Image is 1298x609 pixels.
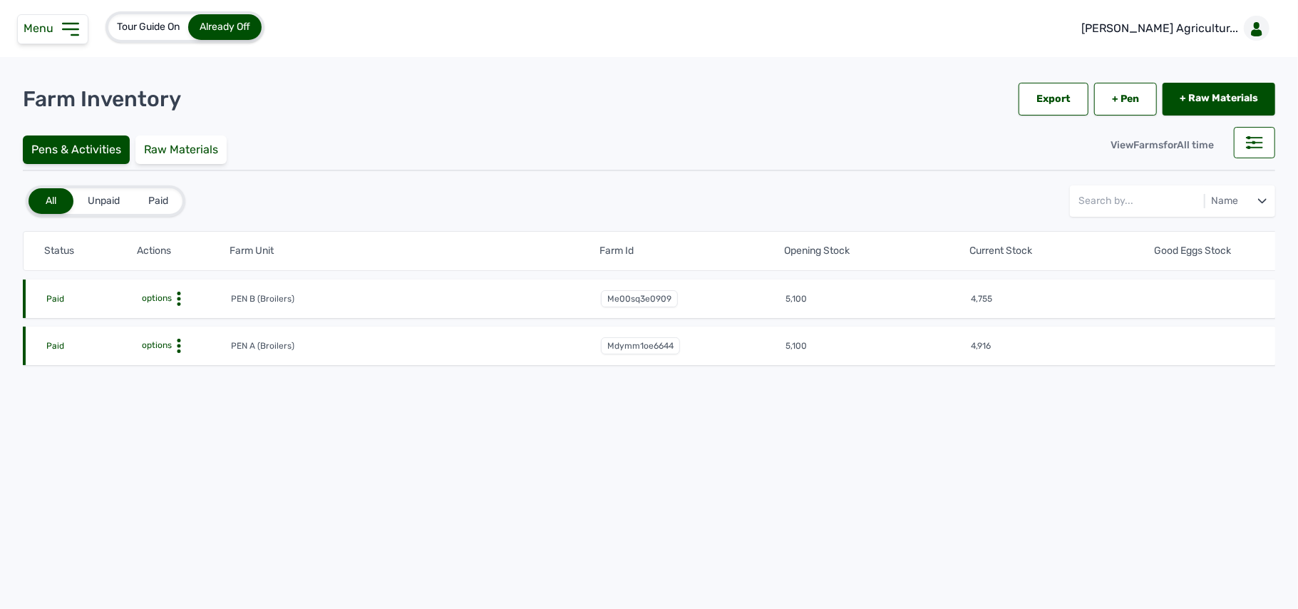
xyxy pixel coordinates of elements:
[601,337,680,354] span: mdymm1oe6644
[23,86,181,112] p: Farm Inventory
[73,188,134,214] div: Unpaid
[970,292,1155,307] td: 4,755
[117,21,180,33] span: Tour Guide On
[1208,194,1241,208] div: Name
[601,290,678,307] span: me00sq3e0909
[134,188,182,214] div: Paid
[1081,20,1238,37] p: [PERSON_NAME] Agricultur...
[970,339,1155,354] td: 4,916
[136,243,229,259] th: Actions
[230,339,600,354] td: PEN A (Broilers)
[229,243,599,259] th: Farm Unit
[24,21,59,35] span: Menu
[786,292,970,307] td: 5,100
[969,243,1154,259] th: Current Stock
[200,21,250,33] span: Already Off
[1078,185,1204,217] input: Search by...
[1099,130,1225,161] div: View for All time
[135,135,227,164] div: Raw Materials
[139,293,172,303] span: options
[139,340,172,350] span: options
[46,339,138,354] td: Paid
[29,188,73,214] div: All
[46,292,138,307] td: Paid
[23,135,130,164] div: Pens & Activities
[1163,83,1275,116] a: + Raw Materials
[1070,9,1275,48] a: [PERSON_NAME] Agricultur...
[786,339,970,354] td: 5,100
[1133,139,1163,151] span: Farms
[1094,83,1157,116] a: + Pen
[230,292,600,307] td: PEN B (Broilers)
[783,243,969,259] th: Opening Stock
[43,243,136,259] th: Status
[599,243,784,259] th: Farm Id
[1019,83,1088,116] div: Export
